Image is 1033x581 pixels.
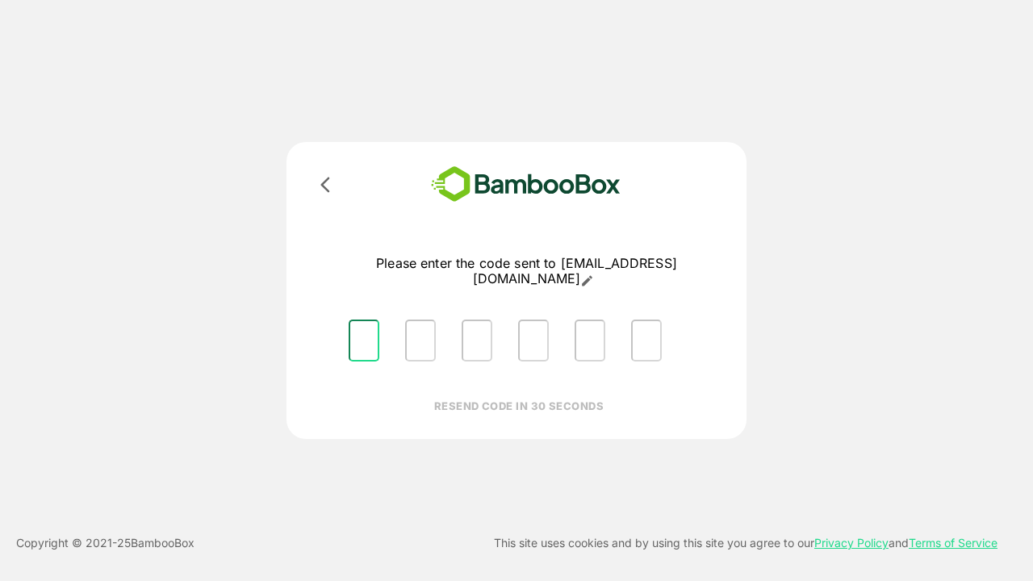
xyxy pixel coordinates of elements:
input: Please enter OTP character 5 [575,320,605,362]
p: Please enter the code sent to [EMAIL_ADDRESS][DOMAIN_NAME] [336,256,717,287]
img: bamboobox [408,161,644,207]
p: This site uses cookies and by using this site you agree to our and [494,533,997,553]
input: Please enter OTP character 4 [518,320,549,362]
input: Please enter OTP character 1 [349,320,379,362]
input: Please enter OTP character 2 [405,320,436,362]
p: Copyright © 2021- 25 BambooBox [16,533,194,553]
a: Privacy Policy [814,536,889,550]
input: Please enter OTP character 3 [462,320,492,362]
a: Terms of Service [909,536,997,550]
input: Please enter OTP character 6 [631,320,662,362]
